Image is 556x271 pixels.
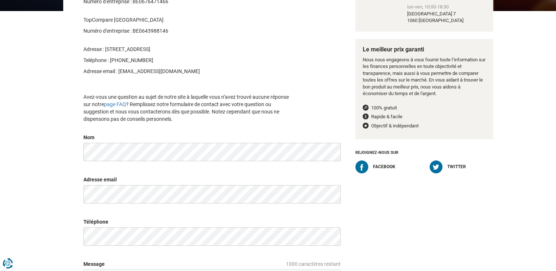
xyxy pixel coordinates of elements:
[363,57,486,97] p: Nous nous engageons à vous fournir toute l’information sur les finances personnelles en toute obj...
[83,57,296,64] p: Teléphone : [PHONE_NUMBER]
[83,218,108,225] label: Téléphone
[407,4,485,11] div: lun-ven, 10:00-18:30
[83,134,94,141] label: Nom
[447,164,466,169] span: Twitter
[83,46,296,53] p: Adresse : [STREET_ADDRESS]
[83,16,296,24] p: TopCompare [GEOGRAPHIC_DATA]
[83,68,296,75] p: Adresse email : [EMAIL_ADDRESS][DOMAIN_NAME]
[83,93,296,123] p: Avez-vous une question au sujet de notre site à laquelle vous n’avez trouvé aucune réponse sur no...
[363,46,486,53] h4: Le meilleur prix garanti
[83,260,105,268] label: Message
[286,261,298,267] span: 1000
[363,123,486,130] li: Objectif & indépendant
[430,160,493,173] a: Twitter
[299,261,341,267] span: caractères restant
[407,11,485,24] div: [GEOGRAPHIC_DATA] 7 1060 [GEOGRAPHIC_DATA]
[363,105,486,112] li: 100% gratuit
[373,164,395,169] span: Facebook
[363,113,486,120] li: Rapide & facile
[83,27,296,35] p: Numéro d'entreprise : BE0643988146
[355,160,419,173] a: Facebook
[83,176,117,183] label: Adresse email
[355,147,493,157] h5: Rejoignez-nous sur
[104,101,126,107] a: page FAQ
